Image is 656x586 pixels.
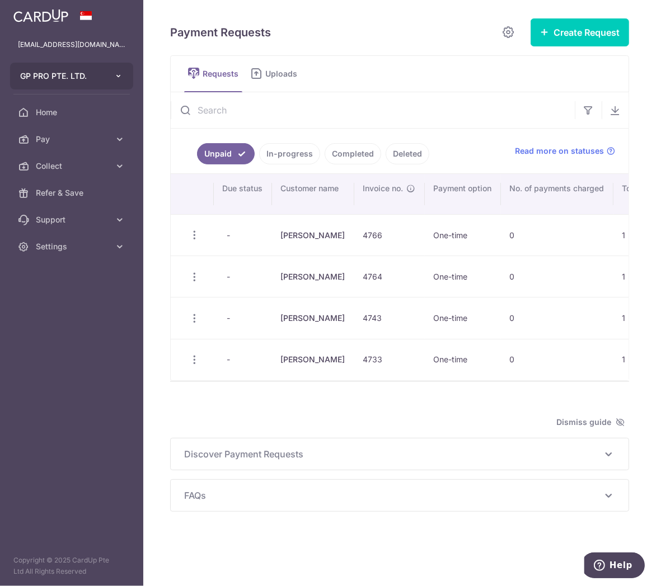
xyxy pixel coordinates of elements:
[501,297,613,338] td: 0
[36,241,110,252] span: Settings
[223,269,235,285] span: -
[354,214,425,256] td: 4766
[325,143,381,164] a: Completed
[363,183,404,194] span: Invoice no.
[10,63,133,89] button: GP PRO PTE. LTD.
[223,310,235,326] span: -
[20,70,103,82] span: GP PRO PTE. LTD.
[184,489,615,502] p: FAQs
[170,23,271,41] h5: Payment Requests
[501,339,613,380] td: 0
[203,68,242,79] span: Requests
[36,134,110,145] span: Pay
[223,228,235,243] span: -
[272,297,354,338] td: [PERSON_NAME]
[515,145,604,157] span: Read more on statuses
[265,68,305,79] span: Uploads
[184,447,615,461] p: Discover Payment Requests
[25,8,48,18] span: Help
[272,339,354,380] td: [PERSON_NAME]
[354,174,425,214] th: Invoice no.
[259,143,320,164] a: In-progress
[36,160,110,172] span: Collect
[501,174,613,214] th: No. of payments charged
[223,352,235,367] span: -
[36,187,110,199] span: Refer & Save
[354,256,425,297] td: 4764
[386,143,429,164] a: Deleted
[556,415,625,429] span: Dismiss guide
[272,256,354,297] td: [PERSON_NAME]
[18,39,125,50] p: [EMAIL_ADDRESS][DOMAIN_NAME]
[531,18,629,46] button: Create Request
[197,143,255,164] a: Unpaid
[272,174,354,214] th: Customer name
[434,183,492,194] span: Payment option
[184,56,242,92] a: Requests
[425,256,501,297] td: One-time
[515,145,615,157] a: Read more on statuses
[36,107,110,118] span: Home
[425,339,501,380] td: One-time
[247,56,305,92] a: Uploads
[584,552,645,580] iframe: Opens a widget where you can find more information
[36,214,110,225] span: Support
[354,297,425,338] td: 4743
[501,256,613,297] td: 0
[354,339,425,380] td: 4733
[214,174,272,214] th: Due status
[171,92,575,128] input: Search
[510,183,605,194] span: No. of payments charged
[184,489,602,502] span: FAQs
[501,214,613,256] td: 0
[425,214,501,256] td: One-time
[184,447,602,461] span: Discover Payment Requests
[425,174,501,214] th: Payment option
[272,214,354,256] td: [PERSON_NAME]
[13,9,68,22] img: CardUp
[425,297,501,338] td: One-time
